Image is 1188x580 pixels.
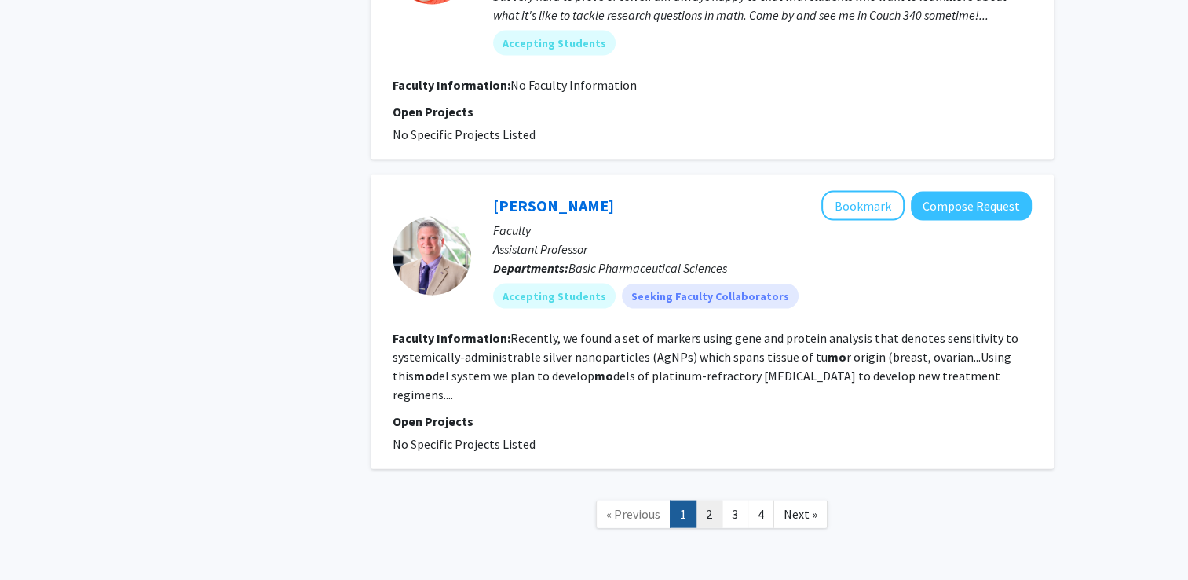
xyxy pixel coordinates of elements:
span: Next » [784,506,817,522]
a: [PERSON_NAME] [493,196,614,215]
a: 3 [722,501,748,528]
a: Previous Page [596,501,671,528]
p: Open Projects [393,412,1032,431]
b: Faculty Information: [393,330,510,346]
nav: Page navigation [371,485,1054,549]
b: mo [828,349,846,365]
span: No Specific Projects Listed [393,436,536,452]
a: Next [773,501,828,528]
button: Compose Request to Cale Fahrenholtz [911,192,1032,221]
p: Faculty [493,221,1032,240]
span: No Faculty Information [510,77,637,93]
mat-chip: Accepting Students [493,284,616,309]
fg-read-more: Recently, we found a set of markers using gene and protein analysis that denotes sensitivity to s... [393,330,1018,402]
a: 2 [696,501,722,528]
p: Open Projects [393,102,1032,121]
iframe: Chat [12,509,67,568]
span: « Previous [606,506,660,522]
a: 1 [670,501,696,528]
b: Departments: [493,260,568,276]
b: mo [414,368,433,384]
span: Basic Pharmaceutical Sciences [568,260,727,276]
span: No Specific Projects Listed [393,127,536,142]
p: Assistant Professor [493,240,1032,259]
b: mo [594,368,613,384]
a: 4 [748,501,774,528]
b: Faculty Information: [393,77,510,93]
mat-chip: Seeking Faculty Collaborators [622,284,799,309]
button: Add Cale Fahrenholtz to Bookmarks [821,191,905,221]
mat-chip: Accepting Students [493,31,616,56]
